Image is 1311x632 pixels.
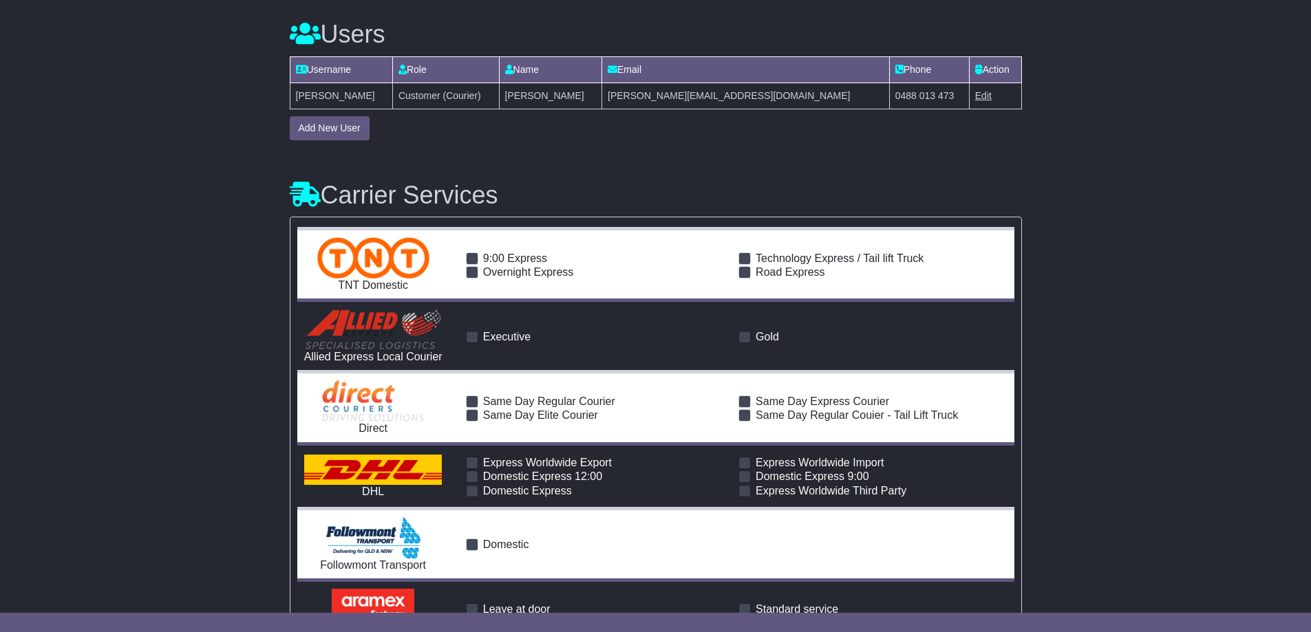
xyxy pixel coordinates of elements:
[483,266,574,278] span: Overnight Express
[499,83,601,109] td: [PERSON_NAME]
[290,83,392,109] td: [PERSON_NAME]
[317,237,429,279] img: TNT Domestic
[756,457,884,468] span: Express Worldwide Import
[290,56,392,83] td: Username
[969,56,1021,83] td: Action
[756,331,779,342] span: Gold
[483,485,572,497] span: Domestic Express
[483,470,602,482] span: Domestic Express 12:00
[483,409,598,421] span: Same Day Elite Courier
[290,182,1022,209] h3: Carrier Services
[756,485,906,497] span: Express Worldwide Third Party
[483,538,529,550] span: Domestic
[332,589,414,630] img: Aramex
[483,252,547,264] span: 9:00 Express
[756,470,869,482] span: Domestic Express 9:00
[304,350,443,363] div: Allied Express Local Courier
[290,21,1022,48] h3: Users
[756,395,889,407] span: Same Day Express Courier
[483,457,612,468] span: Express Worldwide Export
[322,380,424,422] img: Direct
[304,485,443,498] div: DHL
[756,266,825,278] span: Road Express
[304,422,443,435] div: Direct
[304,279,443,292] div: TNT Domestic
[392,83,499,109] td: Customer (Courier)
[304,455,442,485] img: DHL
[756,409,958,421] span: Same Day Regular Couier - Tail Lift Truck
[483,395,615,407] span: Same Day Regular Courier
[602,83,890,109] td: [PERSON_NAME][EMAIL_ADDRESS][DOMAIN_NAME]
[889,83,969,109] td: 0488 013 473
[304,309,442,350] img: Allied Express Local Courier
[483,331,531,342] span: Executive
[756,252,924,264] span: Technology Express / Tail lift Truck
[602,56,890,83] td: Email
[290,116,370,140] button: Add New User
[756,603,838,615] span: Standard service
[326,517,420,558] img: Followmont Transport
[392,56,499,83] td: Role
[499,56,601,83] td: Name
[483,603,551,615] span: Leave at door
[975,90,992,101] a: Edit
[304,558,443,571] div: Followmont Transport
[889,56,969,83] td: Phone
